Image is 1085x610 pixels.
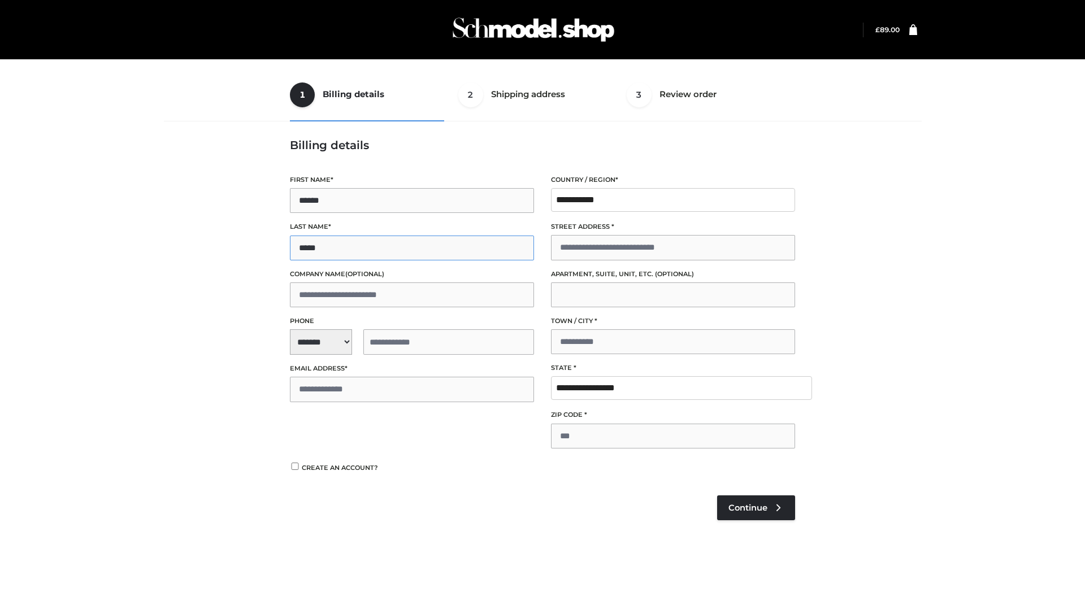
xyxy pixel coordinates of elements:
label: State [551,363,795,373]
a: £89.00 [875,25,900,34]
label: Town / City [551,316,795,326]
input: Create an account? [290,463,300,470]
span: (optional) [655,270,694,278]
label: Email address [290,363,534,374]
label: Company name [290,269,534,280]
h3: Billing details [290,138,795,152]
bdi: 89.00 [875,25,900,34]
img: Schmodel Admin 964 [449,7,618,52]
label: Phone [290,316,534,326]
label: Last name [290,221,534,232]
label: Country / Region [551,175,795,185]
span: £ [875,25,880,34]
label: Apartment, suite, unit, etc. [551,269,795,280]
a: Continue [717,495,795,520]
label: First name [290,175,534,185]
label: Street address [551,221,795,232]
span: Create an account? [302,464,378,472]
span: (optional) [345,270,384,278]
span: Continue [728,503,767,513]
label: ZIP Code [551,409,795,420]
